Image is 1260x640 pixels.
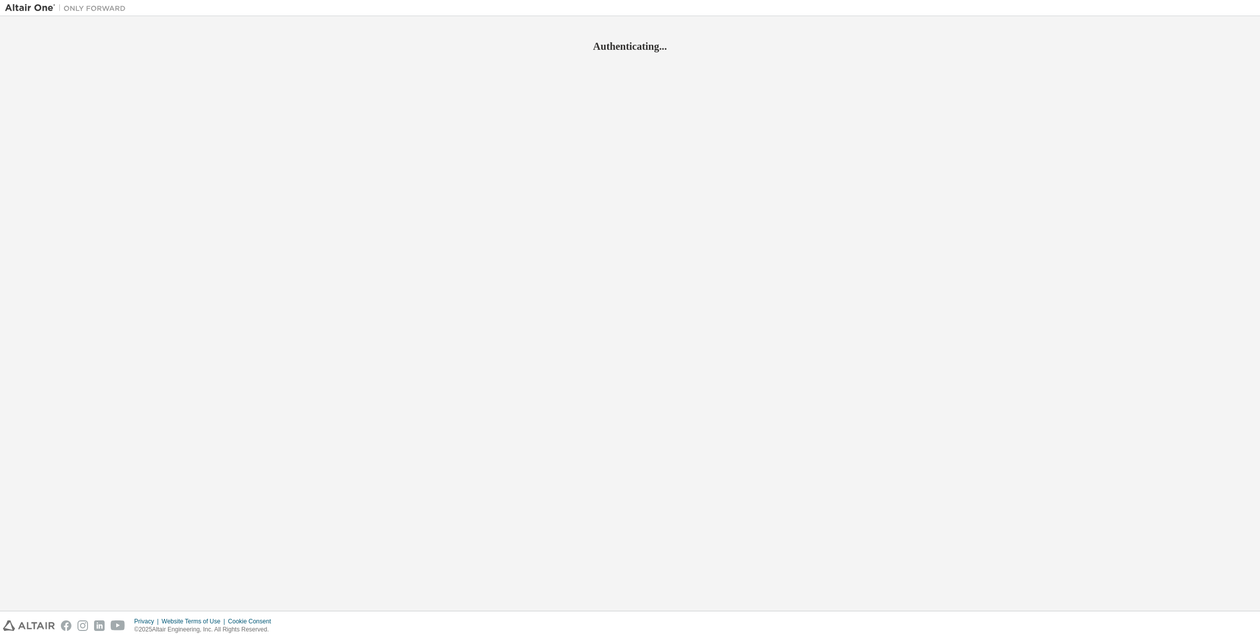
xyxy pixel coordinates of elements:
p: © 2025 Altair Engineering, Inc. All Rights Reserved. [134,625,277,634]
div: Privacy [134,617,161,625]
img: Altair One [5,3,131,13]
img: altair_logo.svg [3,620,55,631]
img: instagram.svg [77,620,88,631]
h2: Authenticating... [5,40,1255,53]
img: facebook.svg [61,620,71,631]
img: youtube.svg [111,620,125,631]
img: linkedin.svg [94,620,105,631]
div: Website Terms of Use [161,617,228,625]
div: Cookie Consent [228,617,277,625]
